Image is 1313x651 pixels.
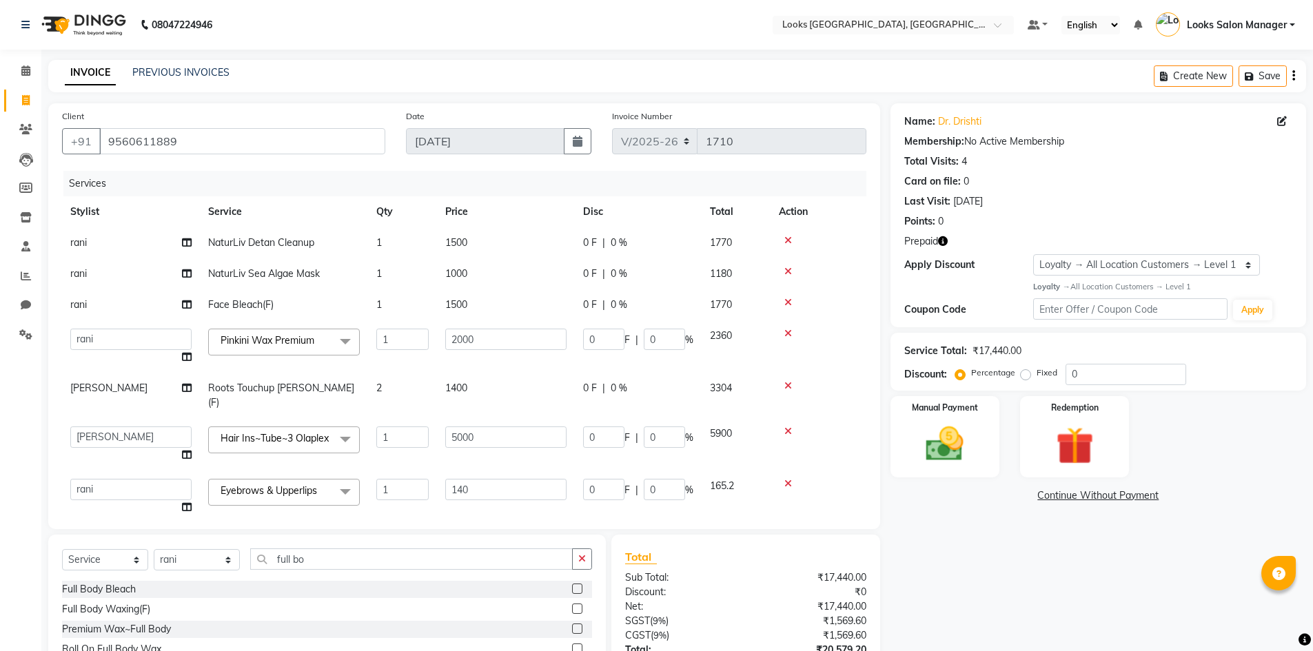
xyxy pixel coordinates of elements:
span: | [635,483,638,497]
div: ₹17,440.00 [973,344,1021,358]
th: Service [200,196,368,227]
div: Premium Wax~Full Body [62,622,171,637]
div: All Location Customers → Level 1 [1033,281,1292,293]
th: Stylist [62,196,200,227]
span: 5900 [710,427,732,440]
a: Dr. Drishti [938,114,981,129]
th: Qty [368,196,437,227]
div: No Active Membership [904,134,1292,149]
span: 1 [376,267,382,280]
label: Invoice Number [612,110,672,123]
span: 0 F [583,381,597,395]
th: Action [771,196,866,227]
div: Apply Discount [904,258,1034,272]
div: Net: [615,599,746,614]
span: % [685,431,693,445]
span: Eyebrows & Upperlips [221,484,317,497]
a: x [329,432,335,444]
div: Total Visits: [904,154,959,169]
th: Disc [575,196,702,227]
span: Looks Salon Manager [1187,18,1287,32]
div: Service Total: [904,344,967,358]
span: | [602,298,605,312]
b: 08047224946 [152,6,212,44]
span: 0 F [583,267,597,281]
img: Looks Salon Manager [1156,12,1180,37]
span: Pinkini Wax Premium [221,334,314,347]
span: rani [70,236,87,249]
label: Manual Payment [912,402,978,414]
span: % [685,333,693,347]
div: 4 [961,154,967,169]
span: SGST [625,614,650,627]
button: Create New [1154,65,1233,87]
span: 9% [653,630,666,641]
span: [PERSON_NAME] [70,382,147,394]
span: 1500 [445,236,467,249]
span: 1 [376,236,382,249]
span: Face Bleach(F) [208,298,274,311]
div: Full Body Bleach [62,582,136,597]
div: Coupon Code [904,302,1034,317]
span: 9% [653,615,666,626]
span: Roots Touchup [PERSON_NAME](F) [208,382,354,409]
div: Last Visit: [904,194,950,209]
span: F [624,333,630,347]
span: NaturLiv Sea Algae Mask [208,267,320,280]
a: INVOICE [65,61,116,85]
button: Save [1239,65,1287,87]
span: 1770 [710,298,732,311]
span: 2360 [710,329,732,342]
span: 1000 [445,267,467,280]
div: ₹0 [746,585,877,599]
input: Search by Name/Mobile/Email/Code [99,128,385,154]
a: PREVIOUS INVOICES [132,66,230,79]
span: Prepaid [904,234,938,249]
div: Name: [904,114,935,129]
div: [DATE] [953,194,983,209]
span: 0 % [611,236,627,250]
span: 1770 [710,236,732,249]
div: Membership: [904,134,964,149]
div: ₹1,569.60 [746,614,877,628]
label: Percentage [971,366,1015,379]
div: ₹17,440.00 [746,570,877,585]
iframe: chat widget [1255,596,1299,637]
span: 1400 [445,382,467,394]
div: Discount: [904,367,947,382]
div: Sub Total: [615,570,746,585]
span: 1 [376,298,382,311]
div: Card on file: [904,174,961,189]
span: | [635,431,638,445]
span: | [635,333,638,347]
span: CGST [625,629,651,641]
span: 1500 [445,298,467,311]
span: Total [625,550,657,564]
button: +91 [62,128,101,154]
div: 0 [938,214,944,229]
span: 165.2 [710,479,734,492]
a: x [314,334,320,347]
span: Hair Ins~Tube~3 Olaplex [221,432,329,444]
label: Date [406,110,425,123]
input: Enter Offer / Coupon Code [1033,298,1228,320]
img: logo [35,6,130,44]
label: Fixed [1037,366,1057,379]
div: ( ) [615,628,746,643]
input: Search or Scan [250,548,573,570]
span: F [624,483,630,497]
span: F [624,431,630,445]
div: Points: [904,214,935,229]
div: Discount: [615,585,746,599]
th: Total [702,196,771,227]
th: Price [437,196,575,227]
a: x [317,484,323,497]
span: 0 F [583,236,597,250]
span: | [602,267,605,281]
strong: Loyalty → [1033,282,1070,291]
button: Apply [1233,300,1272,320]
span: 0 % [611,267,627,281]
img: _gift.svg [1044,422,1106,469]
span: 0 % [611,298,627,312]
img: _cash.svg [914,422,975,466]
